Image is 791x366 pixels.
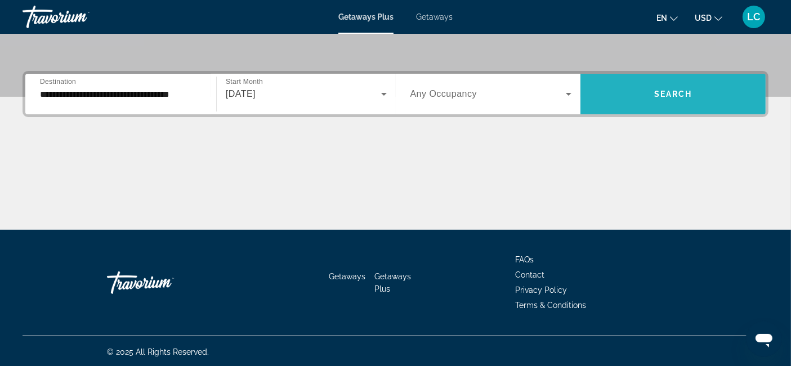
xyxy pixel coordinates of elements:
span: Search [654,90,692,99]
button: Search [580,74,766,114]
a: Getaways [416,12,453,21]
a: Contact [515,270,544,279]
button: User Menu [739,5,768,29]
span: en [656,14,667,23]
span: Start Month [226,78,263,86]
button: Change currency [695,10,722,26]
a: Getaways Plus [338,12,394,21]
a: Getaways Plus [374,272,411,293]
button: Change language [656,10,678,26]
span: © 2025 All Rights Reserved. [107,347,209,356]
span: [DATE] [226,89,256,99]
span: USD [695,14,712,23]
a: Travorium [23,2,135,32]
iframe: Button to launch messaging window [746,321,782,357]
a: FAQs [515,255,534,264]
a: Getaways [329,272,365,281]
span: LC [748,11,761,23]
span: Destination [40,78,76,85]
span: Any Occupancy [410,89,477,99]
a: Travorium [107,266,220,300]
div: Search widget [25,74,766,114]
a: Privacy Policy [515,285,567,294]
a: Terms & Conditions [515,301,586,310]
